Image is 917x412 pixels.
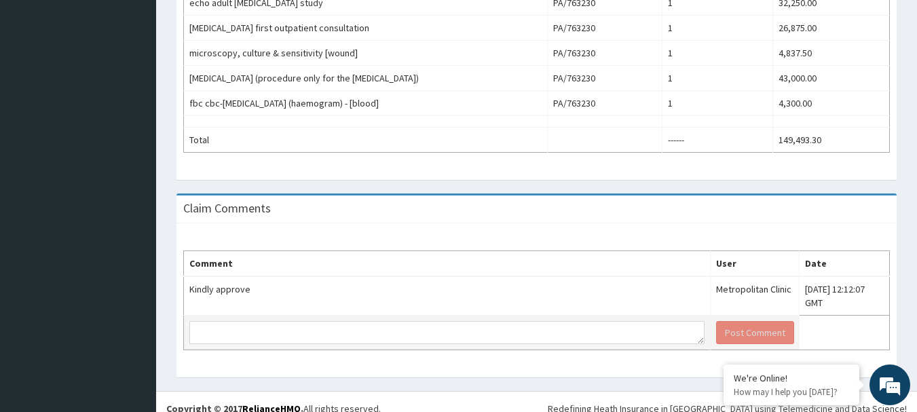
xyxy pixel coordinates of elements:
td: Kindly approve [184,276,711,316]
td: 4,300.00 [773,91,890,116]
td: 149,493.30 [773,128,890,153]
td: Total [184,128,548,153]
th: User [710,251,800,277]
th: Date [800,251,890,277]
h3: Claim Comments [183,202,271,214]
td: PA/763230 [548,41,662,66]
td: [DATE] 12:12:07 GMT [800,276,890,316]
td: PA/763230 [548,16,662,41]
div: We're Online! [734,372,849,384]
td: [MEDICAL_DATA] first outpatient consultation [184,16,548,41]
td: 1 [662,66,773,91]
td: [MEDICAL_DATA] (procedure only for the [MEDICAL_DATA]) [184,66,548,91]
td: Metropolitan Clinic [710,276,800,316]
td: 1 [662,41,773,66]
button: Post Comment [716,321,794,344]
td: 26,875.00 [773,16,890,41]
td: 4,837.50 [773,41,890,66]
td: PA/763230 [548,66,662,91]
td: 1 [662,91,773,116]
td: microscopy, culture & sensitivity [wound] [184,41,548,66]
td: fbc cbc-[MEDICAL_DATA] (haemogram) - [blood] [184,91,548,116]
p: How may I help you today? [734,386,849,398]
td: 43,000.00 [773,66,890,91]
td: PA/763230 [548,91,662,116]
td: 1 [662,16,773,41]
td: ------ [662,128,773,153]
th: Comment [184,251,711,277]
